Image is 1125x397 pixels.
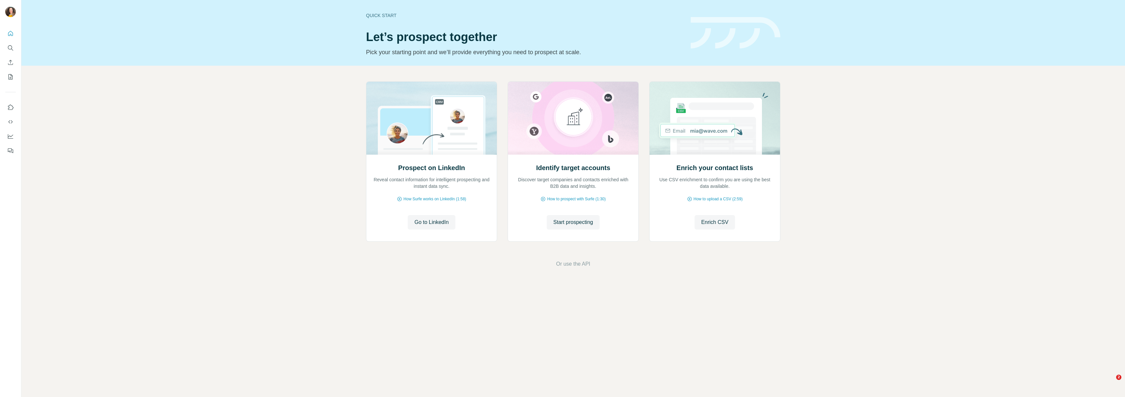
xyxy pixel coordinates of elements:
[5,71,16,83] button: My lists
[5,130,16,142] button: Dashboard
[547,215,600,230] button: Start prospecting
[508,82,639,155] img: Identify target accounts
[556,260,590,268] button: Or use the API
[1103,375,1118,390] iframe: Intercom live chat
[366,48,683,57] p: Pick your starting point and we’ll provide everything you need to prospect at scale.
[403,196,466,202] span: How Surfe works on LinkedIn (1:58)
[695,215,735,230] button: Enrich CSV
[5,28,16,39] button: Quick start
[656,176,773,189] p: Use CSV enrichment to confirm you are using the best data available.
[691,17,780,49] img: banner
[547,196,606,202] span: How to prospect with Surfe (1:30)
[408,215,455,230] button: Go to LinkedIn
[5,7,16,17] img: Avatar
[677,163,753,172] h2: Enrich your contact lists
[5,56,16,68] button: Enrich CSV
[366,82,497,155] img: Prospect on LinkedIn
[701,218,728,226] span: Enrich CSV
[414,218,448,226] span: Go to LinkedIn
[5,145,16,157] button: Feedback
[366,12,683,19] div: Quick start
[515,176,632,189] p: Discover target companies and contacts enriched with B2B data and insights.
[5,42,16,54] button: Search
[373,176,490,189] p: Reveal contact information for intelligent prospecting and instant data sync.
[553,218,593,226] span: Start prospecting
[536,163,610,172] h2: Identify target accounts
[398,163,465,172] h2: Prospect on LinkedIn
[366,31,683,44] h1: Let’s prospect together
[649,82,780,155] img: Enrich your contact lists
[5,101,16,113] button: Use Surfe on LinkedIn
[1116,375,1121,380] span: 2
[5,116,16,128] button: Use Surfe API
[694,196,743,202] span: How to upload a CSV (2:59)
